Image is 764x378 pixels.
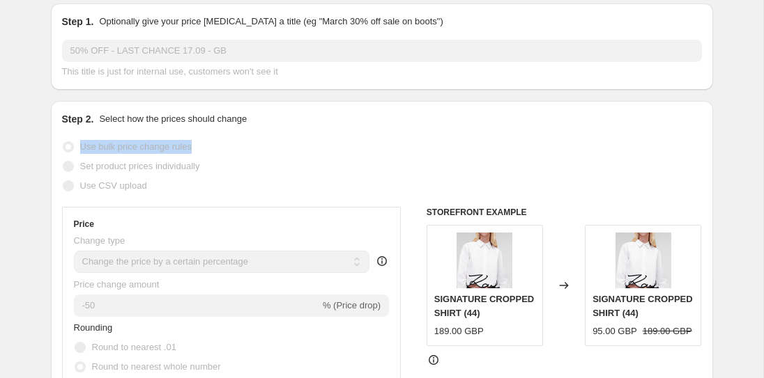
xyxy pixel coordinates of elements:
[427,207,702,218] h6: STOREFRONT EXAMPLE
[92,342,176,352] span: Round to nearest .01
[74,322,113,333] span: Rounding
[616,233,671,288] img: 226W1605100_1_3b9c2b43-a41b-4279-adc7-228b0d2149be_80x.jpg
[62,15,94,29] h2: Step 1.
[434,324,484,338] div: 189.00 GBP
[99,112,247,126] p: Select how the prices should change
[62,40,702,62] input: 30% off holiday sale
[74,294,320,317] input: -15
[457,233,512,288] img: 226W1605100_1_3b9c2b43-a41b-4279-adc7-228b0d2149be_80x.jpg
[74,219,94,230] h3: Price
[80,180,147,191] span: Use CSV upload
[80,141,192,152] span: Use bulk price change rules
[643,324,692,338] strike: 189.00 GBP
[323,300,381,310] span: % (Price drop)
[62,66,278,77] span: This title is just for internal use, customers won't see it
[74,279,160,290] span: Price change amount
[74,235,125,246] span: Change type
[434,294,535,318] span: SIGNATURE CROPPED SHIRT (44)
[593,294,693,318] span: SIGNATURE CROPPED SHIRT (44)
[80,161,200,171] span: Set product prices individually
[375,254,389,268] div: help
[92,361,221,372] span: Round to nearest whole number
[593,324,637,338] div: 95.00 GBP
[99,15,443,29] p: Optionally give your price [MEDICAL_DATA] a title (eg "March 30% off sale on boots")
[62,112,94,126] h2: Step 2.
